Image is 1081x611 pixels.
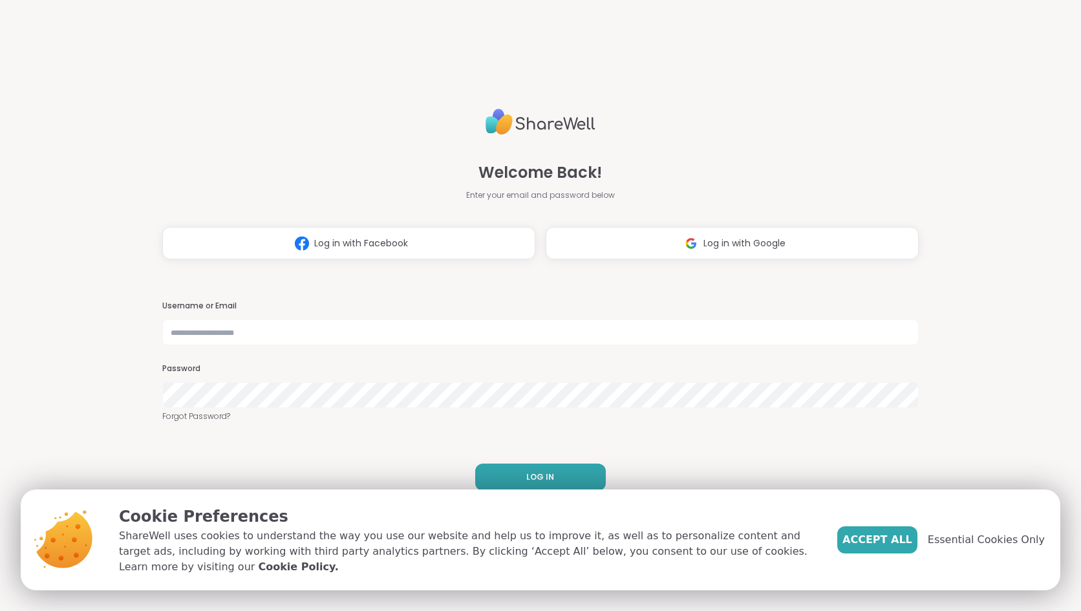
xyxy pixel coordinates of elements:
[679,231,703,255] img: ShareWell Logomark
[466,189,615,201] span: Enter your email and password below
[162,411,919,422] a: Forgot Password?
[837,526,917,553] button: Accept All
[546,227,919,259] button: Log in with Google
[162,227,535,259] button: Log in with Facebook
[703,237,786,250] span: Log in with Google
[162,301,919,312] h3: Username or Email
[478,161,602,184] span: Welcome Back!
[119,505,817,528] p: Cookie Preferences
[842,532,912,548] span: Accept All
[290,231,314,255] img: ShareWell Logomark
[162,363,919,374] h3: Password
[314,237,408,250] span: Log in with Facebook
[475,464,606,491] button: LOG IN
[258,559,338,575] a: Cookie Policy.
[119,528,817,575] p: ShareWell uses cookies to understand the way you use our website and help us to improve it, as we...
[928,532,1045,548] span: Essential Cookies Only
[486,103,595,140] img: ShareWell Logo
[526,471,554,483] span: LOG IN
